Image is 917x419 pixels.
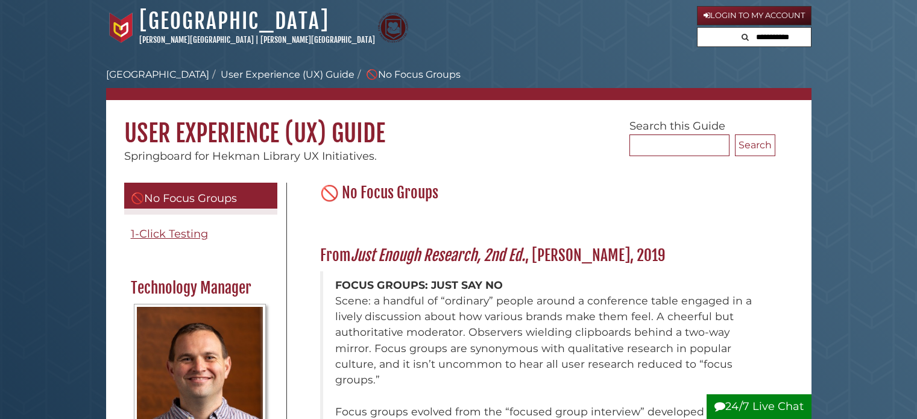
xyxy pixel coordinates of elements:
h2: From , [PERSON_NAME], 2019 [314,246,775,265]
img: Calvin University [106,13,136,43]
span: | [256,35,259,45]
b: FOCUS GROUPS: JUST SAY NO [335,279,503,291]
nav: breadcrumb [106,68,811,100]
i: Search [742,33,749,41]
a: 🚫No Focus Groups [124,183,277,209]
a: 1-Click Testing [124,221,277,248]
h1: User Experience (UX) Guide [106,100,811,148]
span: 1-Click Testing [131,227,208,241]
li: 🚫No Focus Groups [355,68,461,82]
a: [PERSON_NAME][GEOGRAPHIC_DATA] [260,35,375,45]
i: Just Enough Research, 2nd Ed. [351,246,525,265]
span: 🚫No Focus Groups [131,192,237,205]
span: Springboard for Hekman Library UX Initiatives. [124,150,377,163]
button: Search [735,134,775,156]
img: Calvin Theological Seminary [378,13,408,43]
a: Login to My Account [697,6,811,25]
a: [GEOGRAPHIC_DATA] [139,8,329,34]
h2: 🚫 No Focus Groups [314,183,775,203]
h2: Technology Manager [125,279,276,298]
a: User Experience (UX) Guide [221,69,355,80]
a: [PERSON_NAME][GEOGRAPHIC_DATA] [139,35,254,45]
button: 24/7 Live Chat [707,394,811,419]
a: [GEOGRAPHIC_DATA] [106,69,209,80]
button: Search [738,28,752,44]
